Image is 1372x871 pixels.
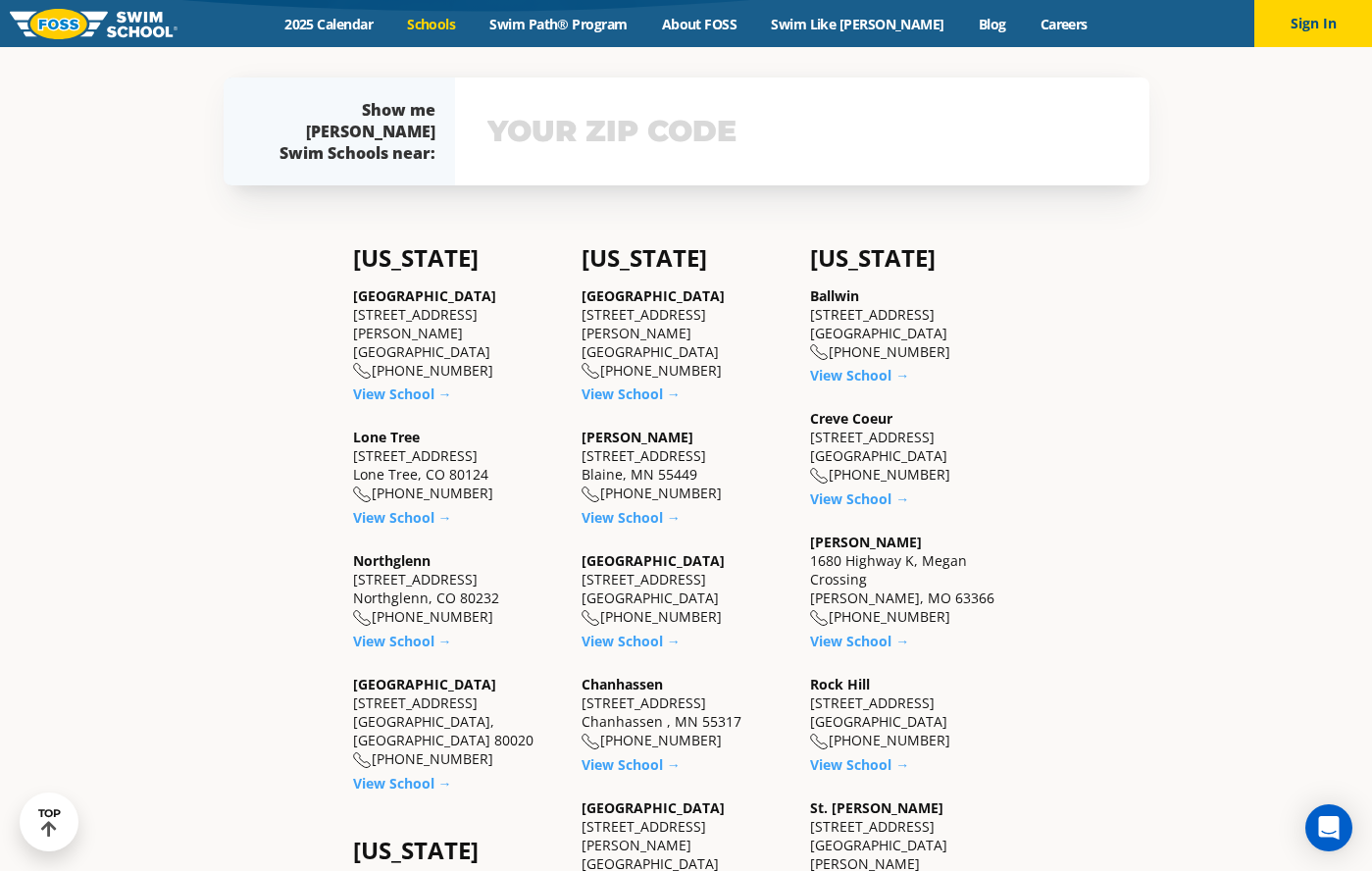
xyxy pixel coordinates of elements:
[810,244,1019,272] h4: [US_STATE]
[353,244,562,272] h4: [US_STATE]
[582,363,600,380] img: location-phone-o-icon.svg
[810,798,943,817] a: St. [PERSON_NAME]
[810,610,829,627] img: location-phone-o-icon.svg
[263,99,435,164] div: Show me [PERSON_NAME] Swim Schools near:
[353,610,372,627] img: location-phone-o-icon.svg
[353,752,372,769] img: location-phone-o-icon.svg
[10,9,178,39] img: FOSS Swim School Logo
[353,837,562,864] h4: [US_STATE]
[1305,804,1352,851] div: Open Intercom Messenger
[582,244,790,272] h4: [US_STATE]
[754,15,962,33] a: Swim Like [PERSON_NAME]
[353,286,496,305] a: [GEOGRAPHIC_DATA]
[810,533,922,551] a: [PERSON_NAME]
[353,675,562,769] div: [STREET_ADDRESS] [GEOGRAPHIC_DATA], [GEOGRAPHIC_DATA] 80020 [PHONE_NUMBER]
[582,551,725,570] a: [GEOGRAPHIC_DATA]
[582,428,693,446] a: [PERSON_NAME]
[353,551,431,570] a: Northglenn
[810,468,829,485] img: location-phone-o-icon.svg
[810,286,1019,362] div: [STREET_ADDRESS] [GEOGRAPHIC_DATA] [PHONE_NUMBER]
[353,551,562,627] div: [STREET_ADDRESS] Northglenn, CO 80232 [PHONE_NUMBER]
[582,508,681,527] a: View School →
[353,428,562,503] div: [STREET_ADDRESS] Lone Tree, CO 80124 [PHONE_NUMBER]
[961,15,1023,33] a: Blog
[582,286,790,381] div: [STREET_ADDRESS][PERSON_NAME] [GEOGRAPHIC_DATA] [PHONE_NUMBER]
[390,15,473,33] a: Schools
[483,103,1122,160] input: YOUR ZIP CODE
[473,15,644,33] a: Swim Path® Program
[353,363,372,380] img: location-phone-o-icon.svg
[582,798,725,817] a: [GEOGRAPHIC_DATA]
[810,755,909,774] a: View School →
[810,344,829,361] img: location-phone-o-icon.svg
[353,774,452,793] a: View School →
[582,734,600,750] img: location-phone-o-icon.svg
[810,533,1019,627] div: 1680 Highway K, Megan Crossing [PERSON_NAME], MO 63366 [PHONE_NUMBER]
[582,632,681,650] a: View School →
[353,675,496,693] a: [GEOGRAPHIC_DATA]
[582,487,600,503] img: location-phone-o-icon.svg
[810,734,829,750] img: location-phone-o-icon.svg
[810,409,892,428] a: Creve Coeur
[353,384,452,403] a: View School →
[582,286,725,305] a: [GEOGRAPHIC_DATA]
[582,675,663,693] a: Chanhassen
[582,610,600,627] img: location-phone-o-icon.svg
[582,755,681,774] a: View School →
[644,15,754,33] a: About FOSS
[353,508,452,527] a: View School →
[353,632,452,650] a: View School →
[582,675,790,750] div: [STREET_ADDRESS] Chanhassen , MN 55317 [PHONE_NUMBER]
[810,409,1019,485] div: [STREET_ADDRESS] [GEOGRAPHIC_DATA] [PHONE_NUMBER]
[582,428,790,503] div: [STREET_ADDRESS] Blaine, MN 55449 [PHONE_NUMBER]
[353,487,372,503] img: location-phone-o-icon.svg
[810,675,870,693] a: Rock Hill
[810,366,909,384] a: View School →
[1023,15,1104,33] a: Careers
[810,286,859,305] a: Ballwin
[810,675,1019,750] div: [STREET_ADDRESS] [GEOGRAPHIC_DATA] [PHONE_NUMBER]
[268,15,390,33] a: 2025 Calendar
[810,489,909,508] a: View School →
[38,807,61,838] div: TOP
[810,632,909,650] a: View School →
[353,428,420,446] a: Lone Tree
[582,551,790,627] div: [STREET_ADDRESS] [GEOGRAPHIC_DATA] [PHONE_NUMBER]
[353,286,562,381] div: [STREET_ADDRESS][PERSON_NAME] [GEOGRAPHIC_DATA] [PHONE_NUMBER]
[582,384,681,403] a: View School →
